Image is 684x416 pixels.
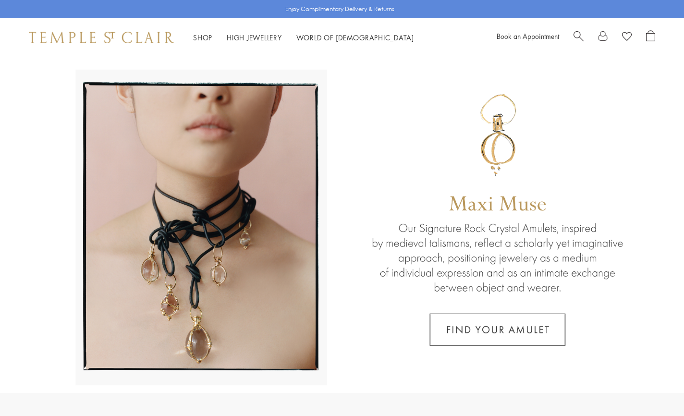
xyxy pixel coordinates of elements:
p: Enjoy Complimentary Delivery & Returns [285,4,394,14]
a: View Wishlist [622,30,632,45]
a: Search [574,30,584,45]
img: Temple St. Clair [29,32,174,43]
a: High JewelleryHigh Jewellery [227,33,282,42]
nav: Main navigation [193,32,414,44]
iframe: Gorgias live chat messenger [636,371,674,406]
a: ShopShop [193,33,212,42]
a: Open Shopping Bag [646,30,655,45]
a: Book an Appointment [497,31,559,41]
a: World of [DEMOGRAPHIC_DATA]World of [DEMOGRAPHIC_DATA] [296,33,414,42]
